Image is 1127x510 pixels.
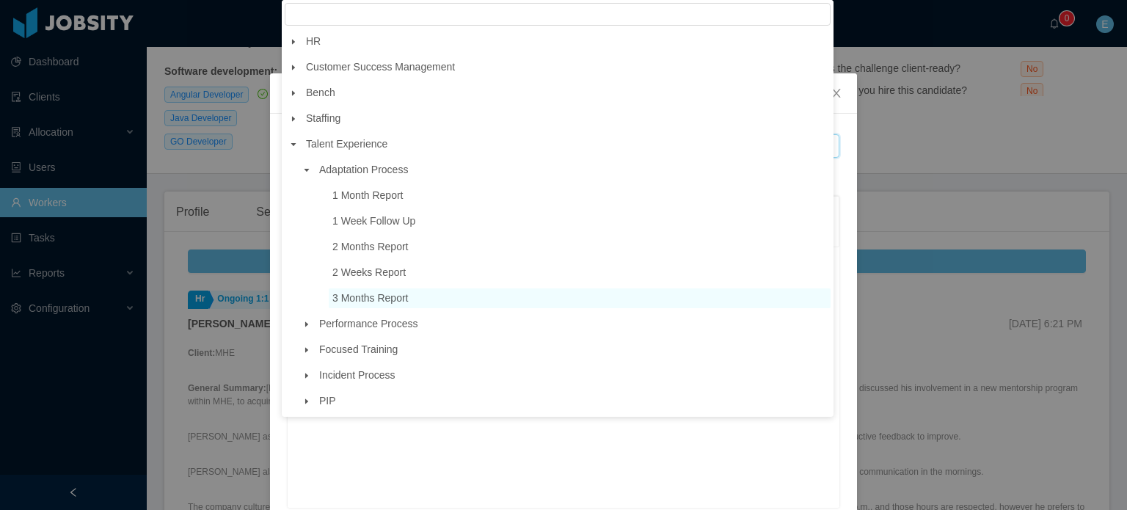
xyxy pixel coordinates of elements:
[332,292,409,304] span: 3 Months Report
[302,83,831,103] span: Bench
[332,189,404,201] span: 1 Month Report
[329,211,831,231] span: 1 Week Follow Up
[302,109,831,128] span: Staffing
[306,35,321,47] span: HR
[290,38,297,45] i: icon: caret-down
[332,215,415,227] span: 1 Week Follow Up
[329,288,831,308] span: 3 Months Report
[302,32,831,51] span: HR
[316,340,831,360] span: Focused Training
[316,365,831,385] span: Incident Process
[303,398,310,405] i: icon: caret-down
[831,87,842,99] i: icon: close
[329,186,831,205] span: 1 Month Report
[290,64,297,71] i: icon: caret-down
[316,160,831,180] span: Adaptation Process
[306,61,455,73] span: Customer Success Management
[290,115,297,123] i: icon: caret-down
[303,167,310,174] i: icon: caret-down
[302,57,831,77] span: Customer Success Management
[319,395,336,407] span: PIP
[332,241,409,252] span: 2 Months Report
[303,372,310,379] i: icon: caret-down
[306,112,340,124] span: Staffing
[332,266,406,278] span: 2 Weeks Report
[329,237,831,257] span: 2 Months Report
[306,87,335,98] span: Bench
[316,314,831,334] span: Performance Process
[285,3,831,26] input: filter select
[329,263,831,283] span: 2 Weeks Report
[303,321,310,328] i: icon: caret-down
[319,164,408,175] span: Adaptation Process
[290,90,297,97] i: icon: caret-down
[290,141,297,148] i: icon: caret-down
[316,391,831,411] span: PIP
[816,73,857,114] button: Close
[319,318,418,329] span: Performance Process
[319,343,398,355] span: Focused Training
[303,346,310,354] i: icon: caret-down
[319,369,395,381] span: Incident Process
[302,134,831,154] span: Talent Experience
[306,138,387,150] span: Talent Experience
